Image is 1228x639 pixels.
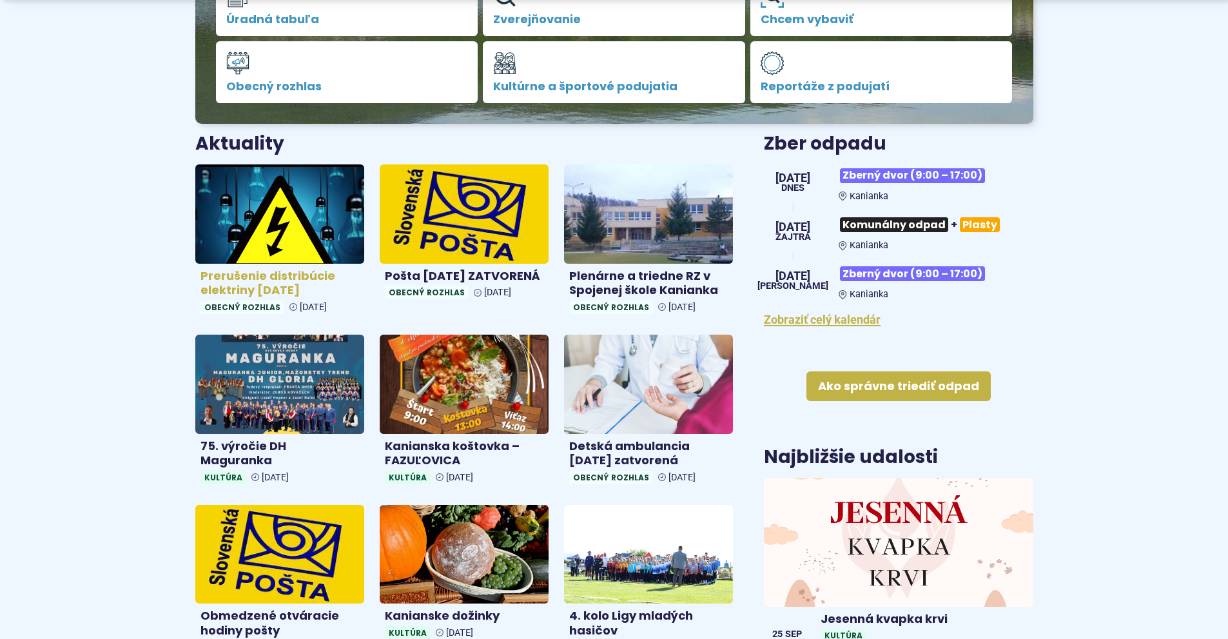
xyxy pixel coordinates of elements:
span: Kanianka [850,289,888,300]
h4: Detská ambulancia [DATE] zatvorená [569,439,728,468]
span: [DATE] [262,472,289,483]
span: Obecný rozhlas [569,471,653,484]
span: Kanianka [850,191,888,202]
span: Obecný rozhlas [385,286,469,299]
span: Dnes [775,184,810,193]
a: Zberný dvor (9:00 – 17:00) Kanianka [DATE] Dnes [764,163,1033,202]
h4: Jesenná kvapka krvi [821,612,1028,627]
a: Prerušenie distribúcie elektriny [DATE] Obecný rozhlas [DATE] [195,164,364,319]
span: Kultúra [200,471,246,484]
h4: Kanianska koštovka – FAZUĽOVICA [385,439,543,468]
span: [DATE] [484,287,511,298]
span: Zberný dvor (9:00 – 17:00) [840,168,985,183]
h4: Obmedzené otváracie hodiny pošty [200,609,359,638]
a: Obecný rozhlas [216,41,478,103]
a: Zobraziť celý kalendár [764,313,881,326]
a: Pošta [DATE] ZATVORENÁ Obecný rozhlas [DATE] [380,164,549,304]
a: Kanianska koštovka – FAZUĽOVICA Kultúra [DATE] [380,335,549,489]
a: Komunálny odpad+Plasty Kanianka [DATE] Zajtra [764,212,1033,251]
span: [DATE] [300,302,327,313]
span: sep [785,630,802,639]
a: Zberný dvor (9:00 – 17:00) Kanianka [DATE] [PERSON_NAME] [764,261,1033,300]
h3: Zber odpadu [764,134,1033,154]
h4: Kanianske dožinky [385,609,543,624]
span: [DATE] [775,221,811,233]
a: Kultúrne a športové podujatia [483,41,745,103]
a: 75. výročie DH Maguranka Kultúra [DATE] [195,335,364,489]
span: Reportáže z podujatí [761,80,1002,93]
span: [DATE] [668,472,696,483]
h4: Prerušenie distribúcie elektriny [DATE] [200,269,359,298]
span: Obecný rozhlas [200,300,284,314]
span: Chcem vybaviť [761,13,1002,26]
h4: 75. výročie DH Maguranka [200,439,359,468]
a: Reportáže z podujatí [750,41,1013,103]
h4: Pošta [DATE] ZATVORENÁ [385,269,543,284]
span: Plasty [960,217,1000,232]
span: [DATE] [757,270,828,282]
span: Obecný rozhlas [569,300,653,314]
span: [DATE] [775,172,810,184]
span: 25 [772,630,783,639]
h3: Najbližšie udalosti [764,447,938,467]
h4: 4. kolo Ligy mladých hasičov [569,609,728,638]
span: Zberný dvor (9:00 – 17:00) [840,266,985,281]
span: Obecný rozhlas [226,80,468,93]
a: Plenárne a triedne RZ v Spojenej škole Kanianka Obecný rozhlas [DATE] [564,164,733,319]
h3: Aktuality [195,134,284,154]
a: Ako správne triediť odpad [806,371,991,401]
span: [DATE] [446,627,473,638]
span: [PERSON_NAME] [757,282,828,291]
span: [DATE] [446,472,473,483]
span: Kultúrne a športové podujatia [493,80,735,93]
h4: Plenárne a triedne RZ v Spojenej škole Kanianka [569,269,728,298]
span: Úradná tabuľa [226,13,468,26]
h3: + [839,212,1033,237]
span: Kanianka [850,240,888,251]
span: [DATE] [668,302,696,313]
span: Komunálny odpad [840,217,948,232]
span: Zverejňovanie [493,13,735,26]
a: Detská ambulancia [DATE] zatvorená Obecný rozhlas [DATE] [564,335,733,489]
span: Kultúra [385,471,431,484]
span: Zajtra [775,233,811,242]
